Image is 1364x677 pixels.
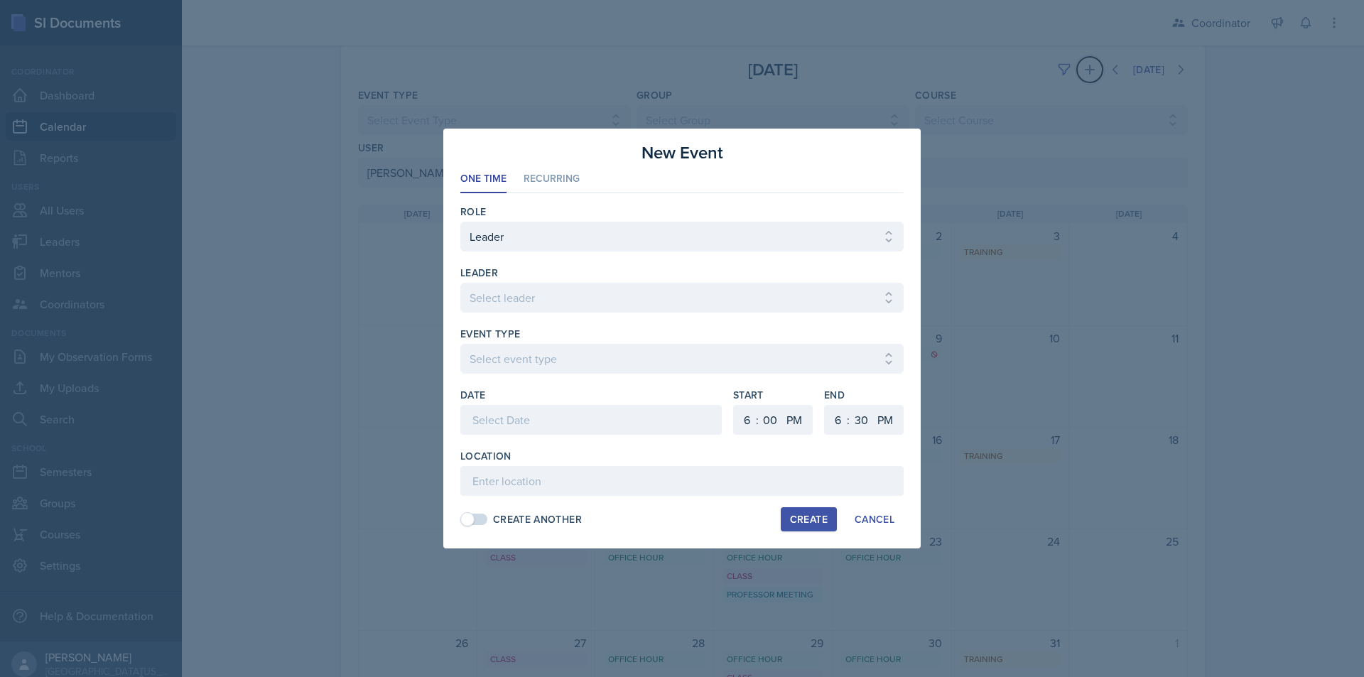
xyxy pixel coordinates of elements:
[524,166,580,193] li: Recurring
[493,512,582,527] div: Create Another
[756,411,759,428] div: :
[460,166,507,193] li: One Time
[790,514,828,525] div: Create
[460,466,904,496] input: Enter location
[733,388,813,402] label: Start
[824,388,904,402] label: End
[855,514,894,525] div: Cancel
[460,388,485,402] label: Date
[460,449,511,463] label: Location
[460,266,498,280] label: leader
[781,507,837,531] button: Create
[642,140,723,166] h3: New Event
[460,327,521,341] label: Event Type
[847,411,850,428] div: :
[460,205,486,219] label: Role
[845,507,904,531] button: Cancel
